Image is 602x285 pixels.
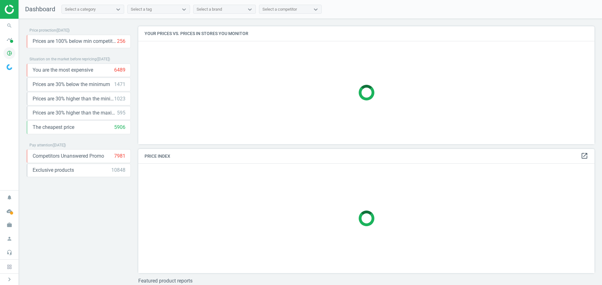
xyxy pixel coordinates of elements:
div: 1471 [114,81,125,88]
span: Dashboard [25,5,55,13]
span: Prices are 30% higher than the maximal [33,109,117,116]
span: ( [DATE] ) [52,143,66,147]
div: 256 [117,38,125,45]
span: The cheapest price [33,124,74,131]
span: Exclusive products [33,167,74,174]
h4: Price Index [138,149,594,164]
div: 5906 [114,124,125,131]
span: You are the most expensive [33,67,93,74]
i: work [3,219,15,231]
span: Prices are 30% below the minimum [33,81,110,88]
i: notifications [3,191,15,203]
span: ( [DATE] ) [56,28,70,33]
i: search [3,20,15,32]
h3: Featured product reports [138,278,594,284]
i: chevron_right [6,276,13,283]
span: Prices are 30% higher than the minimum [33,95,114,102]
div: 10848 [111,167,125,174]
div: 595 [117,109,125,116]
a: open_in_new [581,152,588,160]
i: cloud_done [3,205,15,217]
div: Select a competitor [262,7,297,12]
span: Pay attention [29,143,52,147]
i: person [3,233,15,245]
img: ajHJNr6hYgQAAAAASUVORK5CYII= [5,5,49,14]
i: timeline [3,33,15,45]
div: 7981 [114,153,125,160]
div: Select a category [65,7,96,12]
span: Price protection [29,28,56,33]
i: pie_chart_outlined [3,47,15,59]
img: wGWNvw8QSZomAAAAABJRU5ErkJggg== [7,64,12,70]
div: 1023 [114,95,125,102]
span: Prices are 100% below min competitor [33,38,117,45]
span: Situation on the market before repricing [29,57,97,61]
h4: Your prices vs. prices in stores you monitor [138,26,594,41]
button: chevron_right [2,275,17,283]
div: Select a brand [197,7,222,12]
div: 6489 [114,67,125,74]
span: Competitors Unanswered Promo [33,153,104,160]
div: Select a tag [131,7,152,12]
span: ( [DATE] ) [97,57,110,61]
i: headset_mic [3,247,15,258]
